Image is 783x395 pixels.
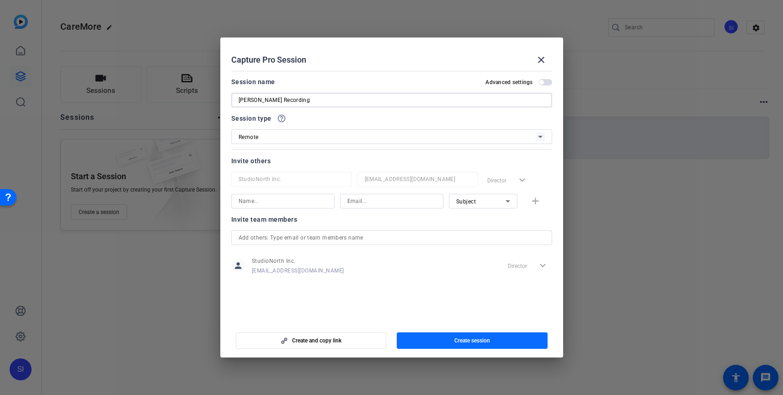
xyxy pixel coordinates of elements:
div: Session name [231,76,275,87]
div: Capture Pro Session [231,49,552,71]
button: Create session [397,332,548,349]
span: StudioNorth Inc. [252,257,344,265]
div: Invite team members [231,214,552,225]
span: Session type [231,113,272,124]
mat-icon: person [231,259,245,272]
span: Create session [454,337,490,344]
div: Invite others [231,155,552,166]
span: Remote [239,134,259,140]
button: Create and copy link [236,332,387,349]
span: Subject [456,198,476,205]
input: Name... [239,174,345,185]
span: Create and copy link [292,337,341,344]
input: Enter Session Name [239,95,545,106]
input: Email... [365,174,471,185]
span: [EMAIL_ADDRESS][DOMAIN_NAME] [252,267,344,274]
input: Add others: Type email or team members name [239,232,545,243]
mat-icon: close [536,54,547,65]
input: Name... [239,196,327,207]
mat-icon: help_outline [277,114,286,123]
input: Email... [347,196,436,207]
h2: Advanced settings [485,79,533,86]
